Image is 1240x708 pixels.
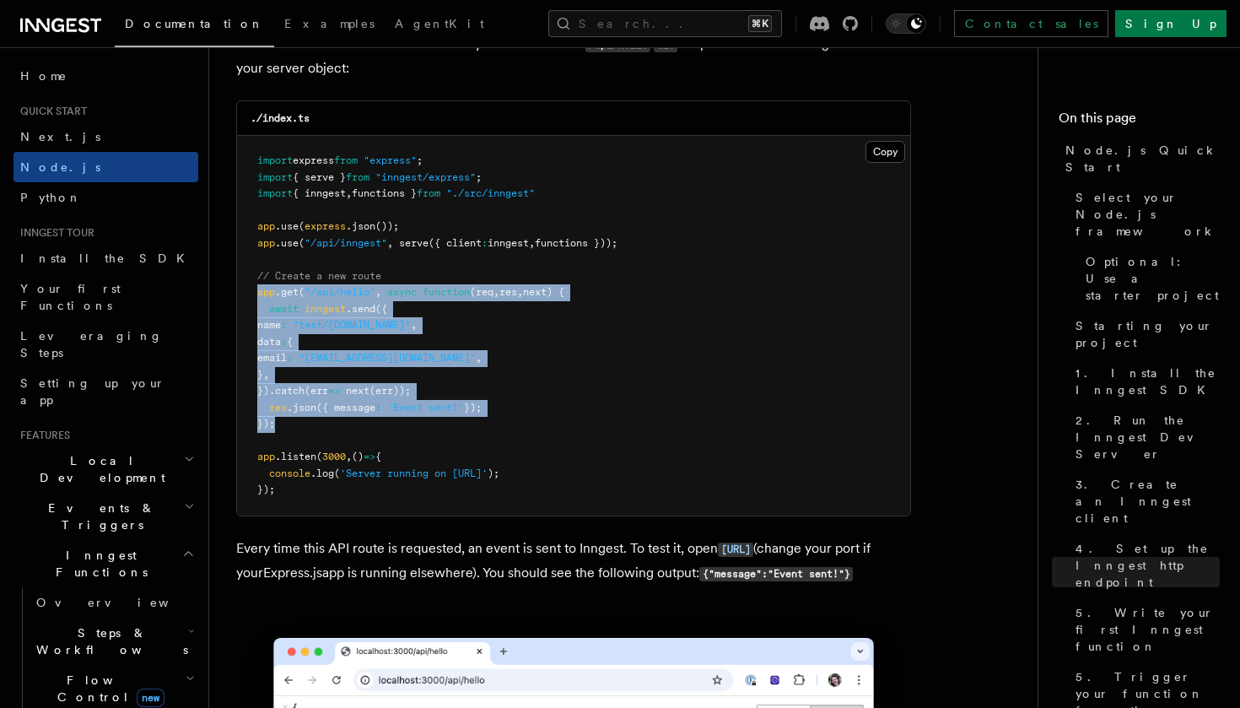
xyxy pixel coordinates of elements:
span: 4. Set up the Inngest http endpoint [1076,540,1220,591]
button: Events & Triggers [13,493,198,540]
span: "./src/inngest" [446,187,535,199]
span: } [257,369,263,381]
a: Python [13,182,198,213]
a: 1. Install the Inngest SDK [1069,358,1220,405]
a: Your first Functions [13,273,198,321]
span: Quick start [13,105,87,118]
span: new [137,689,164,707]
span: app [257,237,275,249]
a: Leveraging Steps [13,321,198,368]
span: "/api/inngest" [305,237,387,249]
span: , [387,237,393,249]
a: Documentation [115,5,274,47]
span: import [257,187,293,199]
span: "inngest/express" [375,171,476,183]
span: 'Server running on [URL]' [340,467,488,479]
span: import [257,154,293,166]
span: : [281,336,287,348]
a: Node.js Quick Start [1059,135,1220,182]
span: .listen [275,451,316,462]
span: express [293,154,334,166]
a: Setting up your app [13,368,198,415]
span: async [387,286,417,298]
span: Optional: Use a starter project [1086,253,1220,304]
span: 2. Run the Inngest Dev Server [1076,412,1220,462]
h4: On this page [1059,108,1220,135]
span: function [423,286,470,298]
span: from [334,154,358,166]
span: Next.js [20,130,100,143]
a: Install the SDK [13,243,198,273]
span: ( [316,451,322,462]
a: Select your Node.js framework [1069,182,1220,246]
span: from [346,171,369,183]
span: }); [257,418,275,430]
span: functions } [352,187,417,199]
span: 'Event sent!' [387,402,464,413]
span: { [287,336,293,348]
p: Every time this API route is requested, an event is sent to Inngest. To test it, open (change you... [236,537,911,586]
span: ( [334,467,340,479]
a: Examples [274,5,385,46]
span: Inngest tour [13,226,94,240]
span: Documentation [125,17,264,30]
span: serve [399,237,429,249]
span: Python [20,191,82,204]
span: from [417,187,440,199]
span: , [346,451,352,462]
span: 3. Create an Inngest client [1076,476,1220,527]
span: ( [299,286,305,298]
span: functions })); [535,237,617,249]
span: , [517,286,523,298]
span: ( [299,237,305,249]
span: ({ message [316,402,375,413]
span: console [269,467,310,479]
span: , [346,187,352,199]
span: 3000 [322,451,346,462]
span: }); [464,402,482,413]
span: Local Development [13,452,184,486]
a: AgentKit [385,5,494,46]
span: .json [287,402,316,413]
span: "/api/hello" [305,286,375,298]
span: app [257,286,275,298]
span: (req [470,286,493,298]
span: .send [346,303,375,315]
span: => [364,451,375,462]
a: Home [13,61,198,91]
span: Examples [284,17,375,30]
a: Overview [30,587,198,618]
span: 5. Write your first Inngest function [1076,604,1220,655]
span: Features [13,429,70,442]
p: You will now send an event from within your server from a endpoint. Create a new get handler on y... [236,32,911,80]
a: Starting your project [1069,311,1220,358]
span: inngest [305,303,346,315]
span: Overview [36,596,210,609]
a: Optional: Use a starter project [1079,246,1220,311]
span: () [352,451,364,462]
span: res [499,286,517,298]
span: next [346,385,369,397]
a: 4. Set up the Inngest http endpoint [1069,533,1220,597]
span: ; [476,171,482,183]
a: Node.js [13,152,198,182]
button: Search...⌘K [548,10,782,37]
span: Starting your project [1076,317,1220,351]
span: , [476,352,482,364]
a: Contact sales [954,10,1108,37]
button: Copy [865,141,905,163]
span: ({ client [429,237,482,249]
span: ; [417,154,423,166]
span: .use [275,237,299,249]
span: .log [310,467,334,479]
span: , [263,369,269,381]
span: Node.js Quick Start [1065,142,1220,176]
span: , [493,286,499,298]
span: Home [20,68,67,84]
span: .catch [269,385,305,397]
span: "test/[DOMAIN_NAME]" [293,319,411,331]
span: (err [305,385,328,397]
kbd: ⌘K [748,15,772,32]
span: .json [346,220,375,232]
span: ()); [375,220,399,232]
